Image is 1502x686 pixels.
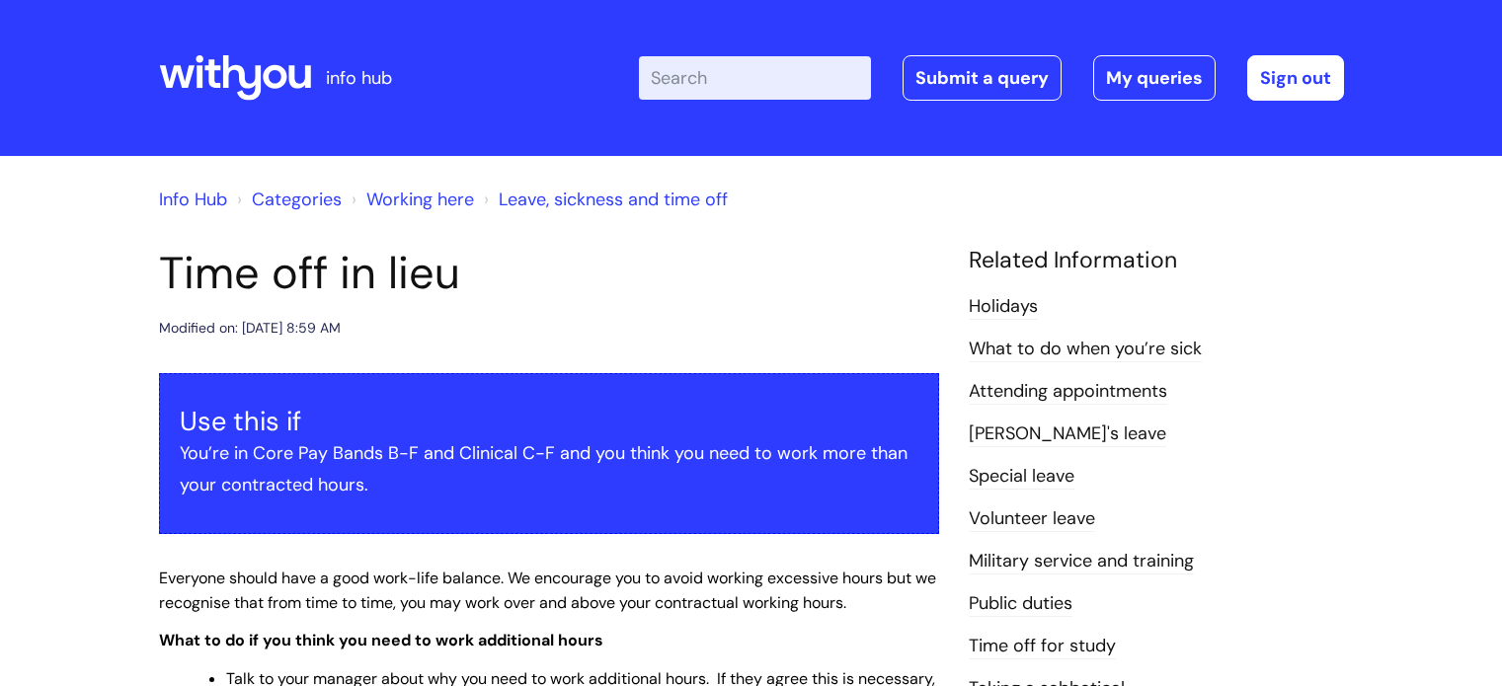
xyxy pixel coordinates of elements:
[159,316,341,341] div: Modified on: [DATE] 8:59 AM
[159,568,936,613] span: Everyone should have a good work-life balance. We encourage you to avoid working excessive hours ...
[639,55,1344,101] div: | -
[969,549,1194,574] a: Military service and training
[639,56,871,100] input: Search
[1247,55,1344,101] a: Sign out
[969,247,1344,274] h4: Related Information
[252,188,342,211] a: Categories
[499,188,728,211] a: Leave, sickness and time off
[159,247,939,300] h1: Time off in lieu
[366,188,474,211] a: Working here
[903,55,1062,101] a: Submit a query
[969,379,1167,405] a: Attending appointments
[180,437,918,501] p: You’re in Core Pay Bands B-F and Clinical C-F and you think you need to work more than your contr...
[1093,55,1216,101] a: My queries
[969,337,1202,362] a: What to do when you’re sick
[232,184,342,215] li: Solution home
[969,591,1072,617] a: Public duties
[969,464,1074,490] a: Special leave
[180,406,918,437] h3: Use this if
[159,188,227,211] a: Info Hub
[969,506,1095,532] a: Volunteer leave
[969,294,1038,320] a: Holidays
[326,62,392,94] p: info hub
[969,634,1116,659] a: Time off for study
[479,184,728,215] li: Leave, sickness and time off
[159,630,603,650] span: What to do if you think you need to work additional hours
[969,421,1166,447] a: [PERSON_NAME]'s leave
[347,184,474,215] li: Working here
